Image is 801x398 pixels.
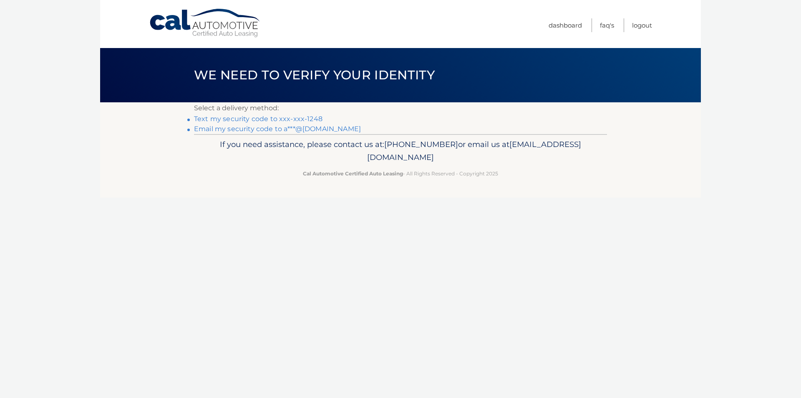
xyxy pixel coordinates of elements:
[549,18,582,32] a: Dashboard
[199,169,602,178] p: - All Rights Reserved - Copyright 2025
[194,102,607,114] p: Select a delivery method:
[632,18,652,32] a: Logout
[194,125,361,133] a: Email my security code to a***@[DOMAIN_NAME]
[199,138,602,165] p: If you need assistance, please contact us at: or email us at
[303,170,403,177] strong: Cal Automotive Certified Auto Leasing
[194,67,435,83] span: We need to verify your identity
[149,8,262,38] a: Cal Automotive
[600,18,614,32] a: FAQ's
[384,139,458,149] span: [PHONE_NUMBER]
[194,115,322,123] a: Text my security code to xxx-xxx-1248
